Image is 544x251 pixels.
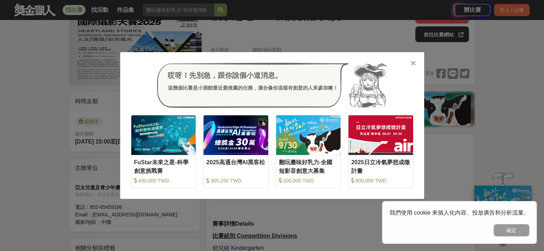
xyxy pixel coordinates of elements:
img: Cover Image [204,115,268,155]
div: 200,000 TWD [279,177,338,184]
div: 430,000 TWD [134,177,193,184]
div: 這幾個比賽是小酒館最近最推薦的任務，適合像你這樣有創意的人來參加噢！ [168,84,338,92]
img: Cover Image [131,115,196,155]
div: 305,250 TWD [206,177,265,184]
a: Cover ImageFuStar未來之星-科學創意挑戰賽 430,000 TWD [131,115,196,188]
div: FuStar未來之星-科學創意挑戰賽 [134,158,193,174]
div: 翻玩臺味好乳力-全國短影音創意大募集 [279,158,338,174]
a: Cover Image翻玩臺味好乳力-全國短影音創意大募集 200,000 TWD [276,115,341,188]
div: 2025高通台灣AI黑客松 [206,158,265,174]
div: 哎呀！先別急，跟你說個小道消息。 [168,70,338,81]
span: 我們使用 cookie 來個人化內容、投放廣告和分析流量。 [389,210,529,216]
img: Cover Image [276,115,341,155]
div: 2025日立冷氣夢想成徵計畫 [351,158,410,174]
img: Cover Image [348,115,413,155]
a: Cover Image2025高通台灣AI黑客松 305,250 TWD [203,115,269,188]
button: 確定 [494,224,529,236]
img: Avatar [349,63,387,108]
a: Cover Image2025日立冷氣夢想成徵計畫 800,000 TWD [348,115,413,188]
div: 800,000 TWD [351,177,410,184]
